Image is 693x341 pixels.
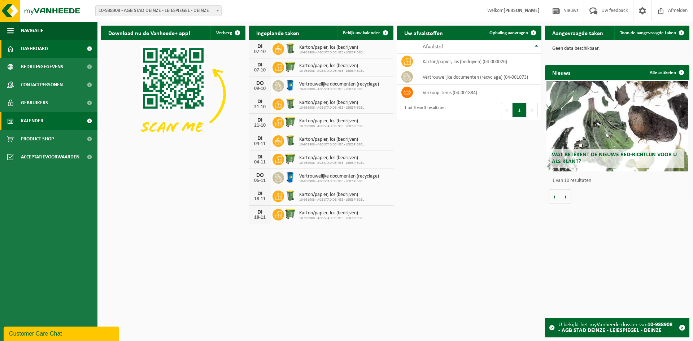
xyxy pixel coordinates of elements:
[299,124,364,128] span: 10-938908 - AGB STAD DEINZE - LEIESPIEGEL
[21,94,48,112] span: Gebruikers
[101,40,245,148] img: Download de VHEPlus App
[253,117,267,123] div: DI
[21,130,54,148] span: Product Shop
[299,174,379,179] span: Vertrouwelijke documenten (recyclage)
[299,82,379,87] span: Vertrouwelijke documenten (recyclage)
[489,31,528,35] span: Ophaling aanvragen
[552,152,677,165] span: Wat betekent de nieuwe RED-richtlijn voor u als klant?
[21,58,63,76] span: Bedrijfsgegevens
[253,160,267,165] div: 04-11
[401,102,445,118] div: 1 tot 3 van 3 resultaten
[284,208,296,220] img: WB-0770-HPE-GN-51
[21,40,48,58] span: Dashboard
[299,198,364,202] span: 10-938908 - AGB STAD DEINZE - LEIESPIEGEL
[95,5,222,16] span: 10-938908 - AGB STAD DEINZE - LEIESPIEGEL - DEINZE
[546,81,688,171] a: Wat betekent de nieuwe RED-richtlijn voor u als klant?
[513,103,527,117] button: 1
[417,85,541,100] td: verkoop items (04-001834)
[253,141,267,147] div: 04-11
[558,322,672,333] strong: 10-938908 - AGB STAD DEINZE - LEIESPIEGEL - DEINZE
[21,22,43,40] span: Navigatie
[549,189,560,204] button: Vorige
[545,26,610,40] h2: Aangevraagde taken
[484,26,541,40] a: Ophaling aanvragen
[216,31,232,35] span: Verberg
[620,31,676,35] span: Toon de aangevraagde taken
[253,172,267,178] div: DO
[284,171,296,183] img: WB-0240-HPE-BE-09
[558,318,675,337] div: U bekijkt het myVanheede dossier van
[299,137,364,143] span: Karton/papier, los (bedrijven)
[337,26,393,40] a: Bekijk uw kalender
[210,26,245,40] button: Verberg
[253,105,267,110] div: 21-10
[4,325,121,341] iframe: chat widget
[284,116,296,128] img: WB-0770-HPE-GN-51
[552,46,682,51] p: Geen data beschikbaar.
[253,215,267,220] div: 18-11
[253,44,267,49] div: DI
[253,209,267,215] div: DI
[253,191,267,197] div: DI
[21,112,43,130] span: Kalender
[253,80,267,86] div: DO
[299,192,364,198] span: Karton/papier, los (bedrijven)
[299,106,364,110] span: 10-938908 - AGB STAD DEINZE - LEIESPIEGEL
[299,210,364,216] span: Karton/papier, los (bedrijven)
[253,178,267,183] div: 06-11
[284,189,296,202] img: WB-0240-HPE-GN-51
[284,61,296,73] img: WB-0770-HPE-GN-51
[423,44,443,50] span: Afvalstof
[253,123,267,128] div: 21-10
[253,197,267,202] div: 18-11
[501,103,513,117] button: Previous
[527,103,538,117] button: Next
[284,134,296,147] img: WB-0240-HPE-GN-51
[299,216,364,220] span: 10-938908 - AGB STAD DEINZE - LEIESPIEGEL
[299,118,364,124] span: Karton/papier, los (bedrijven)
[504,8,540,13] strong: [PERSON_NAME]
[417,69,541,85] td: vertrouwelijke documenten (recyclage) (04-001073)
[299,143,364,147] span: 10-938908 - AGB STAD DEINZE - LEIESPIEGEL
[253,154,267,160] div: DI
[299,51,364,55] span: 10-938908 - AGB STAD DEINZE - LEIESPIEGEL
[299,69,364,73] span: 10-938908 - AGB STAD DEINZE - LEIESPIEGEL
[253,86,267,91] div: 09-10
[101,26,197,40] h2: Download nu de Vanheede+ app!
[253,62,267,68] div: DI
[545,65,577,79] h2: Nieuws
[284,42,296,54] img: WB-0240-HPE-GN-51
[284,97,296,110] img: WB-0240-HPE-GN-51
[417,54,541,69] td: karton/papier, los (bedrijven) (04-000026)
[397,26,450,40] h2: Uw afvalstoffen
[299,179,379,184] span: 10-938908 - AGB STAD DEINZE - LEIESPIEGEL
[299,45,364,51] span: Karton/papier, los (bedrijven)
[299,100,364,106] span: Karton/papier, los (bedrijven)
[253,136,267,141] div: DI
[249,26,306,40] h2: Ingeplande taken
[253,49,267,54] div: 07-10
[21,148,79,166] span: Acceptatievoorwaarden
[644,65,689,80] a: Alle artikelen
[21,76,63,94] span: Contactpersonen
[343,31,380,35] span: Bekijk uw kalender
[299,63,364,69] span: Karton/papier, los (bedrijven)
[299,87,379,92] span: 10-938908 - AGB STAD DEINZE - LEIESPIEGEL
[284,153,296,165] img: WB-0770-HPE-GN-51
[552,178,686,183] p: 1 van 10 resultaten
[96,6,221,16] span: 10-938908 - AGB STAD DEINZE - LEIESPIEGEL - DEINZE
[299,161,364,165] span: 10-938908 - AGB STAD DEINZE - LEIESPIEGEL
[614,26,689,40] a: Toon de aangevraagde taken
[284,79,296,91] img: WB-0240-HPE-BE-09
[299,155,364,161] span: Karton/papier, los (bedrijven)
[253,99,267,105] div: DI
[560,189,571,204] button: Volgende
[253,68,267,73] div: 07-10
